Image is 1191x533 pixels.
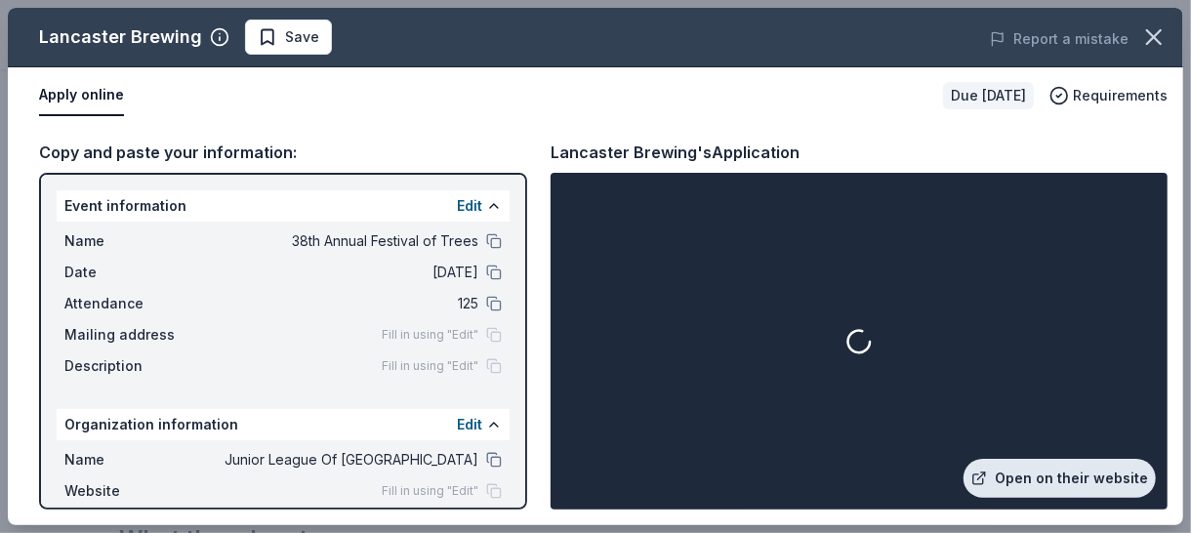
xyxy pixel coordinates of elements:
[64,261,195,284] span: Date
[39,75,124,116] button: Apply online
[382,358,478,374] span: Fill in using "Edit"
[551,140,800,165] div: Lancaster Brewing's Application
[57,409,510,440] div: Organization information
[245,20,332,55] button: Save
[195,292,478,315] span: 125
[39,21,202,53] div: Lancaster Brewing
[195,229,478,253] span: 38th Annual Festival of Trees
[64,354,195,378] span: Description
[195,261,478,284] span: [DATE]
[1049,84,1168,107] button: Requirements
[943,82,1034,109] div: Due [DATE]
[1073,84,1168,107] span: Requirements
[64,448,195,471] span: Name
[382,327,478,343] span: Fill in using "Edit"
[382,483,478,499] span: Fill in using "Edit"
[457,413,482,436] button: Edit
[457,194,482,218] button: Edit
[57,190,510,222] div: Event information
[990,27,1129,51] button: Report a mistake
[39,140,527,165] div: Copy and paste your information:
[64,229,195,253] span: Name
[64,292,195,315] span: Attendance
[64,479,195,503] span: Website
[195,448,478,471] span: Junior League Of [GEOGRAPHIC_DATA]
[964,459,1156,498] a: Open on their website
[285,25,319,49] span: Save
[64,323,195,347] span: Mailing address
